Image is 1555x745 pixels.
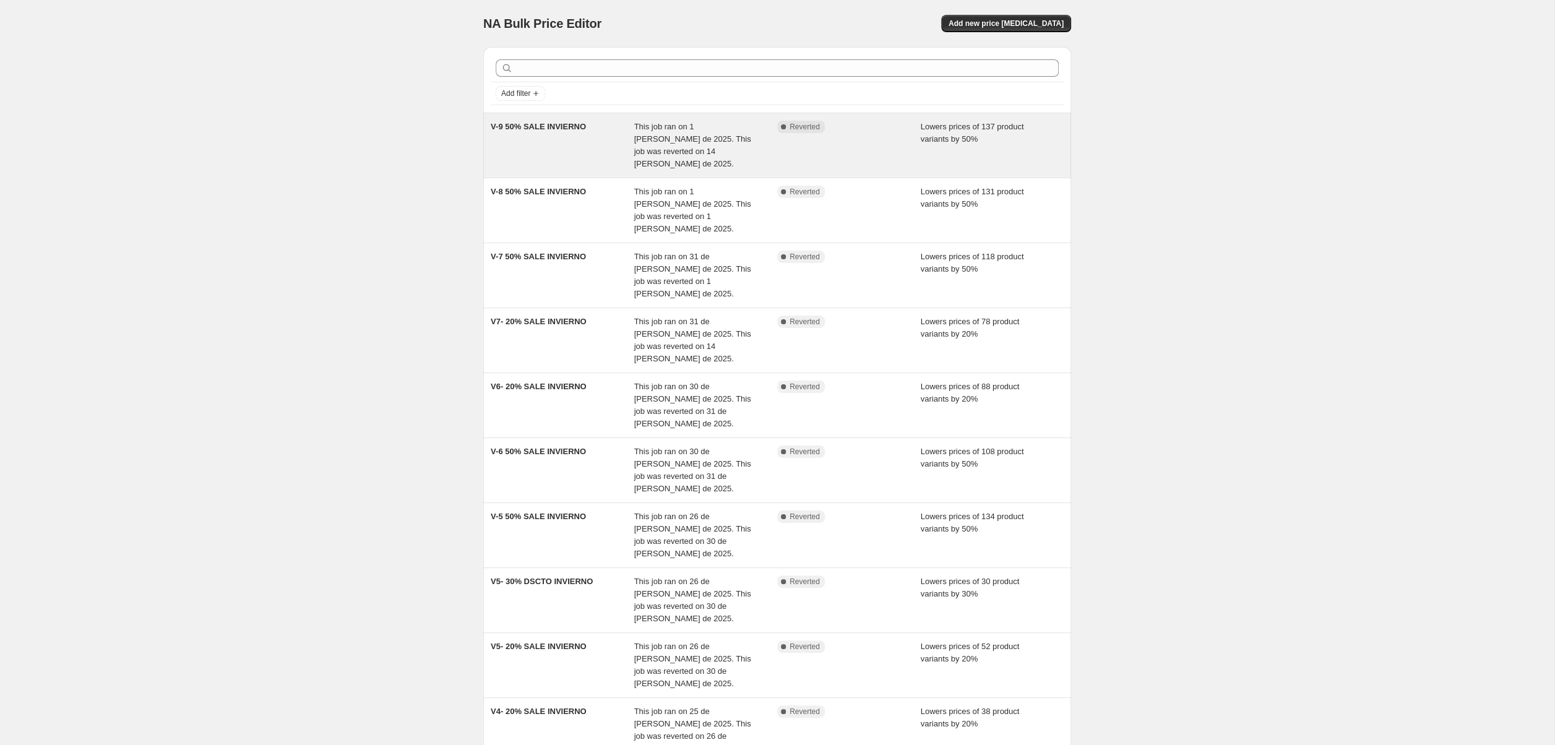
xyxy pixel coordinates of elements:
[491,317,587,326] span: V7- 20% SALE INVIERNO
[491,512,586,521] span: V-5 50% SALE INVIERNO
[634,252,751,298] span: This job ran on 31 de [PERSON_NAME] de 2025. This job was reverted on 1 [PERSON_NAME] de 2025.
[921,317,1020,338] span: Lowers prices of 78 product variants by 20%
[790,512,820,522] span: Reverted
[491,187,586,196] span: V-8 50% SALE INVIERNO
[921,382,1020,403] span: Lowers prices of 88 product variants by 20%
[790,447,820,457] span: Reverted
[921,447,1024,468] span: Lowers prices of 108 product variants by 50%
[790,122,820,132] span: Reverted
[949,19,1064,28] span: Add new price [MEDICAL_DATA]
[491,382,587,391] span: V6- 20% SALE INVIERNO
[634,577,751,623] span: This job ran on 26 de [PERSON_NAME] de 2025. This job was reverted on 30 de [PERSON_NAME] de 2025.
[790,317,820,327] span: Reverted
[501,88,530,98] span: Add filter
[491,252,586,261] span: V-7 50% SALE INVIERNO
[491,577,593,586] span: V5- 30% DSCTO INVIERNO
[790,577,820,587] span: Reverted
[483,17,601,30] span: NA Bulk Price Editor
[634,447,751,493] span: This job ran on 30 de [PERSON_NAME] de 2025. This job was reverted on 31 de [PERSON_NAME] de 2025.
[921,642,1020,663] span: Lowers prices of 52 product variants by 20%
[790,252,820,262] span: Reverted
[634,122,751,168] span: This job ran on 1 [PERSON_NAME] de 2025. This job was reverted on 14 [PERSON_NAME] de 2025.
[634,512,751,558] span: This job ran on 26 de [PERSON_NAME] de 2025. This job was reverted on 30 de [PERSON_NAME] de 2025.
[921,707,1020,728] span: Lowers prices of 38 product variants by 20%
[634,187,751,233] span: This job ran on 1 [PERSON_NAME] de 2025. This job was reverted on 1 [PERSON_NAME] de 2025.
[790,707,820,717] span: Reverted
[921,122,1024,144] span: Lowers prices of 137 product variants by 50%
[634,317,751,363] span: This job ran on 31 de [PERSON_NAME] de 2025. This job was reverted on 14 [PERSON_NAME] de 2025.
[921,512,1024,533] span: Lowers prices of 134 product variants by 50%
[941,15,1071,32] button: Add new price [MEDICAL_DATA]
[491,642,587,651] span: V5- 20% SALE INVIERNO
[634,382,751,428] span: This job ran on 30 de [PERSON_NAME] de 2025. This job was reverted on 31 de [PERSON_NAME] de 2025.
[921,577,1020,598] span: Lowers prices of 30 product variants by 30%
[491,707,587,716] span: V4- 20% SALE INVIERNO
[790,382,820,392] span: Reverted
[634,642,751,688] span: This job ran on 26 de [PERSON_NAME] de 2025. This job was reverted on 30 de [PERSON_NAME] de 2025.
[921,187,1024,209] span: Lowers prices of 131 product variants by 50%
[790,642,820,652] span: Reverted
[491,447,586,456] span: V-6 50% SALE INVIERNO
[491,122,586,131] span: V-9 50% SALE INVIERNO
[921,252,1024,273] span: Lowers prices of 118 product variants by 50%
[496,86,545,101] button: Add filter
[790,187,820,197] span: Reverted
